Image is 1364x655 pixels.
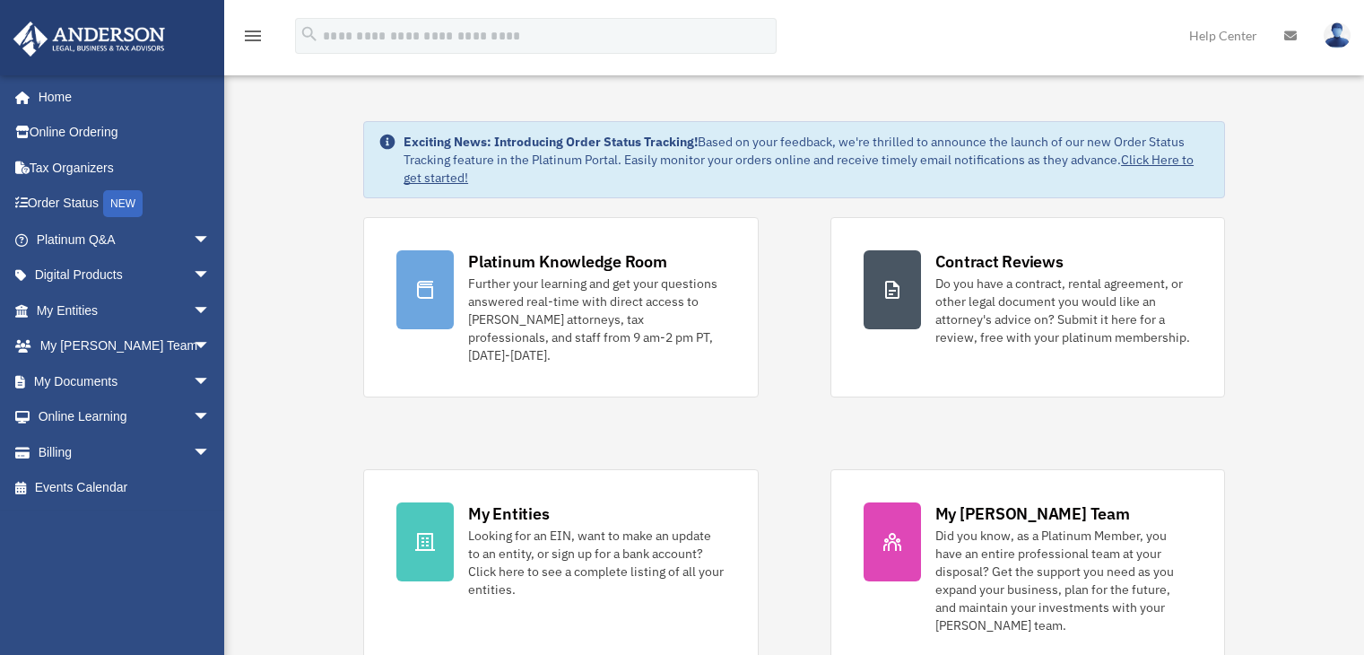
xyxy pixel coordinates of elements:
a: Tax Organizers [13,150,238,186]
a: My Documentsarrow_drop_down [13,363,238,399]
a: Platinum Knowledge Room Further your learning and get your questions answered real-time with dire... [363,217,758,397]
a: menu [242,31,264,47]
strong: Exciting News: Introducing Order Status Tracking! [404,134,698,150]
span: arrow_drop_down [193,293,229,329]
div: Contract Reviews [935,250,1064,273]
span: arrow_drop_down [193,399,229,436]
a: Platinum Q&Aarrow_drop_down [13,222,238,258]
div: My Entities [468,502,549,525]
i: menu [242,25,264,47]
a: Digital Productsarrow_drop_down [13,258,238,293]
a: Home [13,79,229,115]
div: My [PERSON_NAME] Team [935,502,1130,525]
a: Order StatusNEW [13,186,238,223]
div: Did you know, as a Platinum Member, you have an entire professional team at your disposal? Get th... [935,527,1192,634]
a: Events Calendar [13,470,238,506]
i: search [300,24,319,44]
a: Contract Reviews Do you have a contract, rental agreement, or other legal document you would like... [830,217,1225,397]
a: Billingarrow_drop_down [13,434,238,470]
a: My [PERSON_NAME] Teamarrow_drop_down [13,328,238,364]
span: arrow_drop_down [193,328,229,365]
div: NEW [103,190,143,217]
img: User Pic [1324,22,1351,48]
a: Online Ordering [13,115,238,151]
span: arrow_drop_down [193,222,229,258]
span: arrow_drop_down [193,434,229,471]
div: Platinum Knowledge Room [468,250,667,273]
span: arrow_drop_down [193,258,229,294]
img: Anderson Advisors Platinum Portal [8,22,170,57]
a: Online Learningarrow_drop_down [13,399,238,435]
div: Looking for an EIN, want to make an update to an entity, or sign up for a bank account? Click her... [468,527,725,598]
span: arrow_drop_down [193,363,229,400]
div: Do you have a contract, rental agreement, or other legal document you would like an attorney's ad... [935,275,1192,346]
a: My Entitiesarrow_drop_down [13,293,238,328]
div: Based on your feedback, we're thrilled to announce the launch of our new Order Status Tracking fe... [404,133,1210,187]
div: Further your learning and get your questions answered real-time with direct access to [PERSON_NAM... [468,275,725,364]
a: Click Here to get started! [404,152,1194,186]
